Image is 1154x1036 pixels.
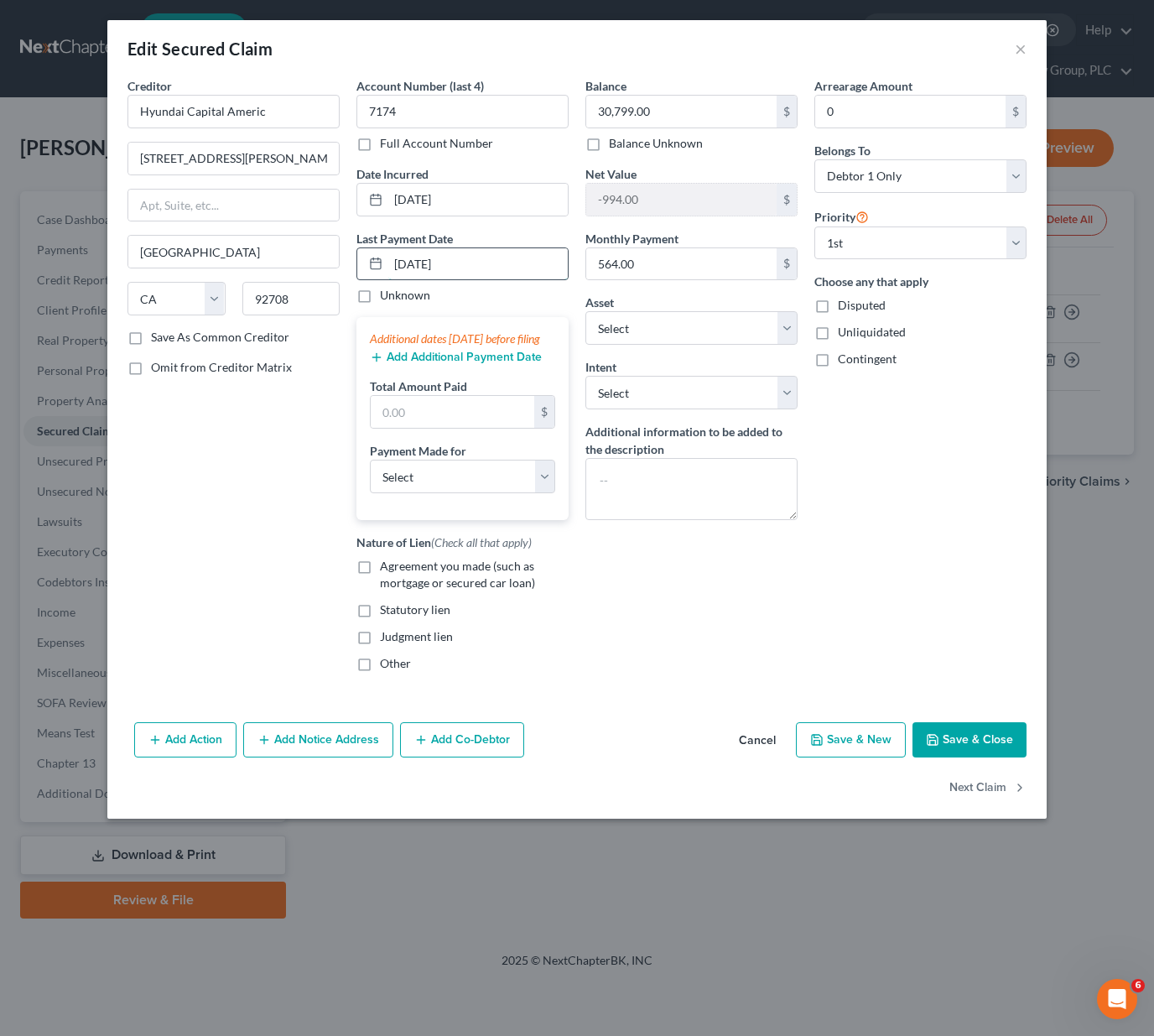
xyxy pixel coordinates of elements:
button: Cancel [725,724,789,757]
span: Omit from Creditor Matrix [151,360,292,374]
label: Nature of Lien [356,534,532,551]
label: Last Payment Date [356,230,453,247]
button: Add Additional Payment Date [370,351,542,364]
input: MM/DD/YYYY [388,248,568,280]
span: 6 [1131,979,1145,992]
label: Priority [814,206,869,226]
span: Agreement you made (such as mortgage or secured car loan) [380,559,535,590]
input: Apt, Suite, etc... [128,190,339,221]
input: 0.00 [586,184,777,216]
label: Balance [585,77,626,95]
label: Account Number (last 4) [356,77,484,95]
input: Search creditor by name... [127,95,340,128]
label: Date Incurred [356,165,429,183]
button: Add Action [134,722,237,757]
button: Add Co-Debtor [400,722,524,757]
span: Statutory lien [380,602,450,617]
input: XXXX [356,95,569,128]
span: (Check all that apply) [431,535,532,549]
span: Other [380,656,411,670]
div: Additional dates [DATE] before filing [370,331,555,347]
div: $ [777,96,797,128]
label: Intent [585,358,616,376]
label: Total Amount Paid [370,377,467,395]
label: Balance Unknown [609,135,703,152]
label: Save As Common Creditor [151,329,289,346]
input: 0.00 [586,248,777,280]
button: × [1015,39,1027,59]
label: Monthly Payment [585,230,678,247]
span: Creditor [127,79,172,93]
span: Judgment lien [380,629,453,643]
button: Save & New [796,722,906,757]
span: Unliquidated [838,325,906,339]
label: Additional information to be added to the description [585,423,798,458]
input: Enter address... [128,143,339,174]
div: $ [534,396,554,428]
label: Unknown [380,287,430,304]
input: 0.00 [371,396,534,428]
input: Enter city... [128,236,339,268]
label: Net Value [585,165,637,183]
button: Add Notice Address [243,722,393,757]
div: Edit Secured Claim [127,37,273,60]
input: 0.00 [815,96,1006,128]
div: $ [777,184,797,216]
label: Choose any that apply [814,273,1027,290]
input: 0.00 [586,96,777,128]
button: Save & Close [912,722,1027,757]
span: Contingent [838,351,897,366]
span: Disputed [838,298,886,312]
label: Payment Made for [370,442,466,460]
div: $ [1006,96,1026,128]
input: Enter zip... [242,282,340,315]
button: Next Claim [949,771,1027,806]
label: Arrearage Amount [814,77,912,95]
input: MM/DD/YYYY [388,184,568,216]
label: Full Account Number [380,135,493,152]
span: Asset [585,295,614,310]
iframe: Intercom live chat [1097,979,1137,1019]
div: $ [777,248,797,280]
span: Belongs To [814,143,871,158]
